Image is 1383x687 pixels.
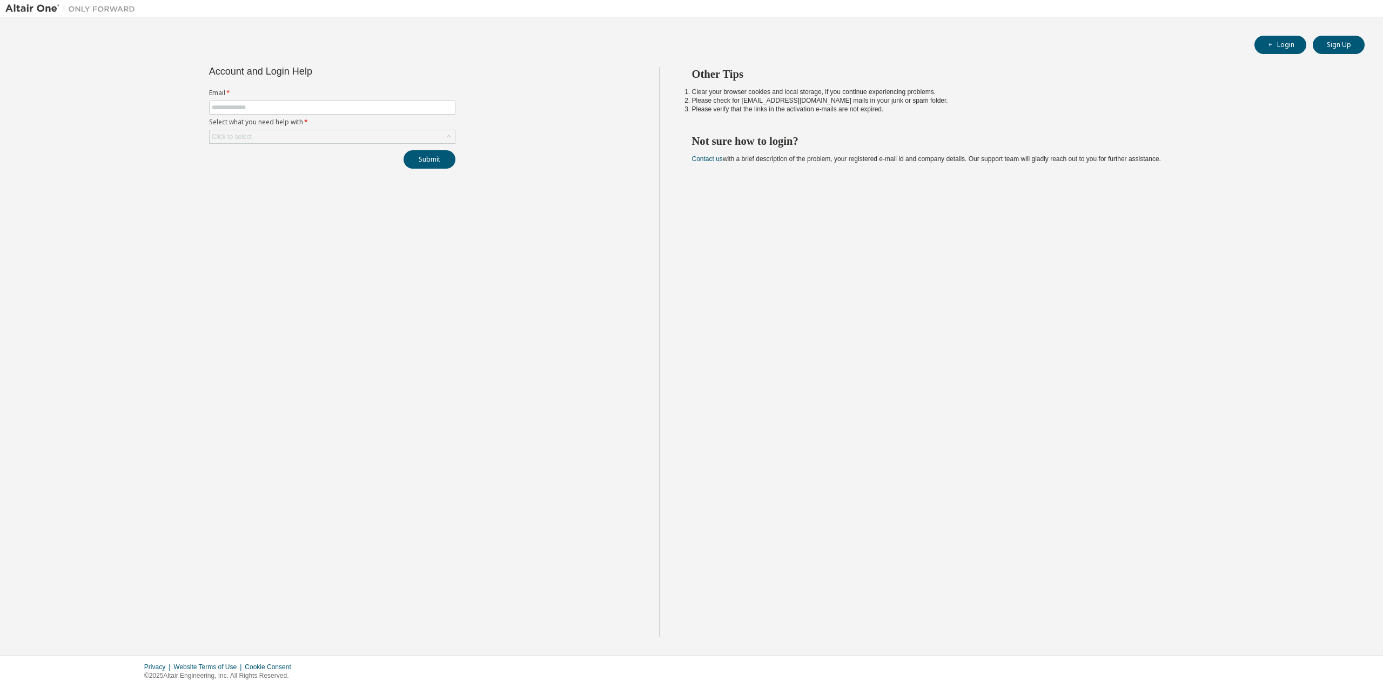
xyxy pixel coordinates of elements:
button: Login [1254,36,1306,54]
div: Cookie Consent [245,663,297,671]
div: Click to select [212,132,252,141]
div: Privacy [144,663,173,671]
div: Account and Login Help [209,67,406,76]
a: Contact us [692,155,723,163]
h2: Not sure how to login? [692,134,1346,148]
p: © 2025 Altair Engineering, Inc. All Rights Reserved. [144,671,298,681]
button: Submit [404,150,455,169]
li: Clear your browser cookies and local storage, if you continue experiencing problems. [692,88,1346,96]
div: Website Terms of Use [173,663,245,671]
h2: Other Tips [692,67,1346,81]
span: with a brief description of the problem, your registered e-mail id and company details. Our suppo... [692,155,1161,163]
img: Altair One [5,3,140,14]
li: Please verify that the links in the activation e-mails are not expired. [692,105,1346,114]
label: Email [209,89,455,97]
li: Please check for [EMAIL_ADDRESS][DOMAIN_NAME] mails in your junk or spam folder. [692,96,1346,105]
button: Sign Up [1313,36,1365,54]
div: Click to select [210,130,455,143]
label: Select what you need help with [209,118,455,126]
